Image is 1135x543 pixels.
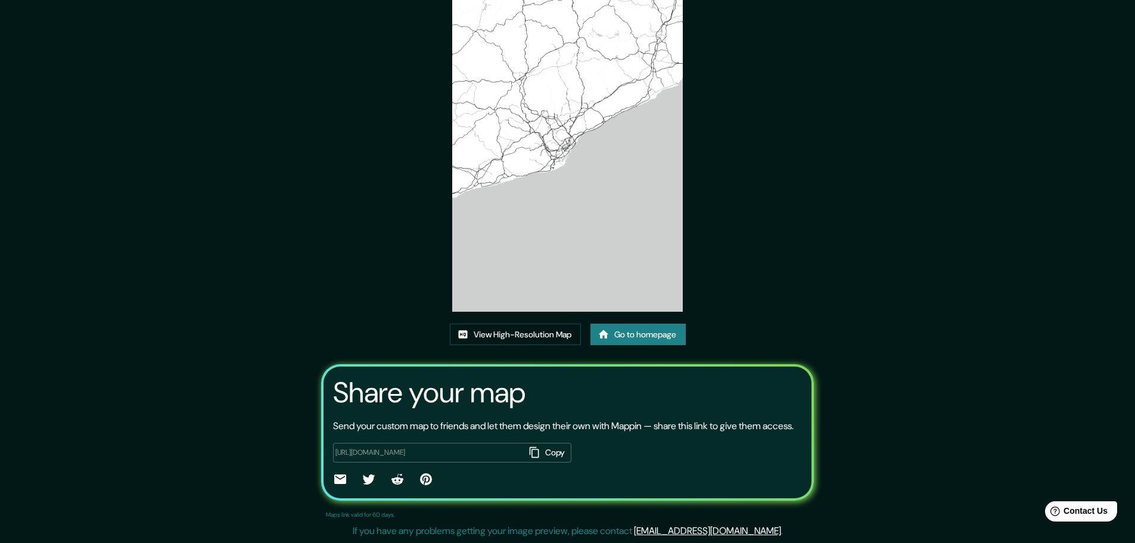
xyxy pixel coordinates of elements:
[326,510,395,519] p: Maps link valid for 60 days.
[590,324,686,346] a: Go to homepage
[1029,497,1122,530] iframe: Help widget launcher
[333,376,525,409] h3: Share your map
[333,419,794,433] p: Send your custom map to friends and let them design their own with Mappin — share this link to gi...
[450,324,581,346] a: View High-Resolution Map
[525,443,571,463] button: Copy
[634,525,781,537] a: [EMAIL_ADDRESS][DOMAIN_NAME]
[353,524,783,538] p: If you have any problems getting your image preview, please contact .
